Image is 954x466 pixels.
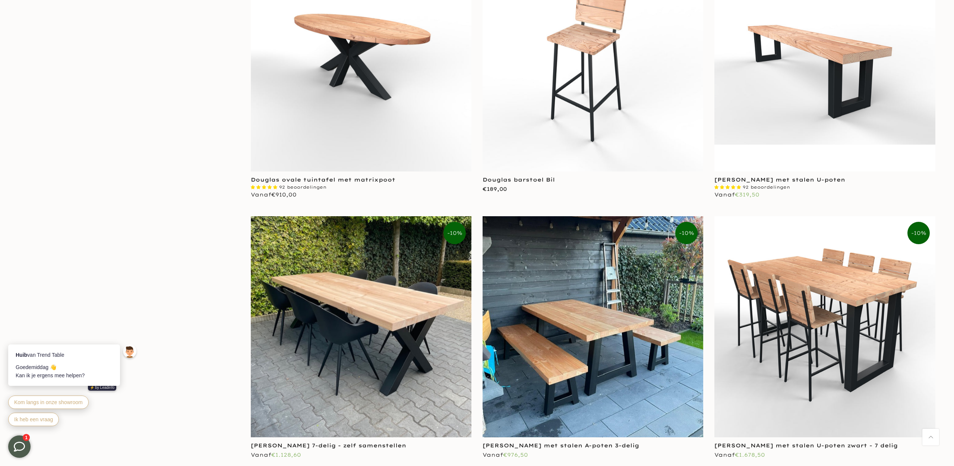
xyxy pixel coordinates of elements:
span: -10% [907,222,930,244]
a: [PERSON_NAME] met stalen U-poten [714,176,845,183]
a: [PERSON_NAME] 7-delig - zelf samenstellen [251,442,406,449]
span: -10% [675,222,698,244]
a: [PERSON_NAME] met stalen U-poten zwart - 7 delig [714,442,898,449]
a: Douglas ovale tuintafel met matrixpoot [251,176,395,183]
span: -10% [443,222,466,244]
span: 92 beoordelingen [279,185,326,190]
span: €319,50 [735,191,759,198]
span: 4.87 stars [251,185,279,190]
iframe: toggle-frame [1,428,38,465]
a: Terug naar boven [922,429,939,445]
span: 92 beoordelingen [743,185,790,190]
span: Vanaf [251,191,297,198]
span: €189,00 [483,186,507,192]
span: Vanaf [714,451,765,458]
span: Vanaf [714,191,759,198]
a: Douglas barstoel Bil [483,176,555,183]
span: €1.128,60 [271,451,301,458]
iframe: bot-iframe [1,309,146,435]
span: €910,00 [271,191,297,198]
span: €1.678,50 [735,451,765,458]
span: Vanaf [251,451,301,458]
span: €976,50 [503,451,528,458]
a: [PERSON_NAME] met stalen A-poten 3-delig [483,442,639,449]
span: 4.87 stars [714,185,743,190]
span: Vanaf [483,451,528,458]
